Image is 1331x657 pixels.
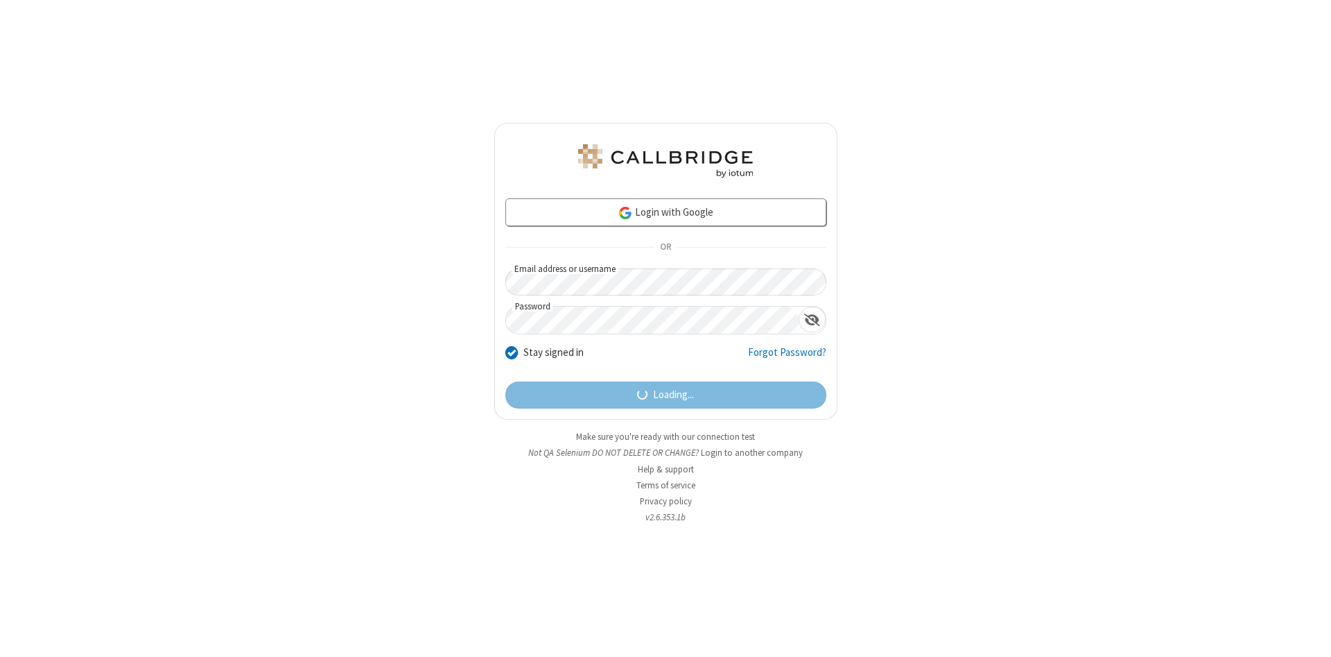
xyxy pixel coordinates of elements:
a: Login with Google [505,198,826,226]
a: Make sure you're ready with our connection test [576,431,755,443]
input: Email address or username [505,268,826,296]
li: Not QA Selenium DO NOT DELETE OR CHANGE? [494,446,837,459]
img: QA Selenium DO NOT DELETE OR CHANGE [575,144,756,178]
button: Loading... [505,382,826,409]
a: Terms of service [636,479,695,491]
button: Login to another company [701,446,803,459]
a: Help & support [638,463,694,475]
li: v2.6.353.1b [494,511,837,524]
input: Password [506,307,799,334]
label: Stay signed in [523,345,584,361]
iframe: Chat [1296,621,1321,647]
a: Privacy policy [640,495,692,507]
span: Loading... [653,387,694,403]
a: Forgot Password? [748,345,826,371]
div: Show password [799,307,826,332]
img: google-icon.png [618,205,633,221]
span: OR [654,238,677,257]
